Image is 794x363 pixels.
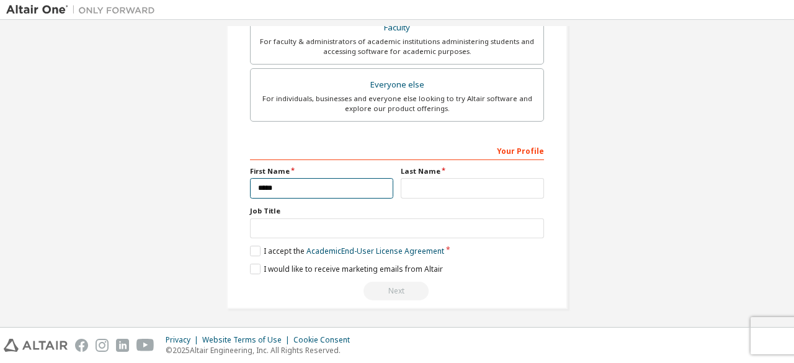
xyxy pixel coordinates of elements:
div: For faculty & administrators of academic institutions administering students and accessing softwa... [258,37,536,56]
p: © 2025 Altair Engineering, Inc. All Rights Reserved. [166,345,357,356]
div: Website Terms of Use [202,335,293,345]
a: Academic End-User License Agreement [306,246,444,256]
div: You need to provide your academic email [250,282,544,300]
label: Job Title [250,206,544,216]
img: linkedin.svg [116,339,129,352]
div: Your Profile [250,140,544,160]
img: instagram.svg [96,339,109,352]
img: Altair One [6,4,161,16]
label: First Name [250,166,393,176]
label: I would like to receive marketing emails from Altair [250,264,443,274]
label: I accept the [250,246,444,256]
div: Cookie Consent [293,335,357,345]
img: youtube.svg [136,339,154,352]
img: facebook.svg [75,339,88,352]
img: altair_logo.svg [4,339,68,352]
div: Faculty [258,19,536,37]
div: Privacy [166,335,202,345]
div: Everyone else [258,76,536,94]
div: For individuals, businesses and everyone else looking to try Altair software and explore our prod... [258,94,536,114]
label: Last Name [401,166,544,176]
